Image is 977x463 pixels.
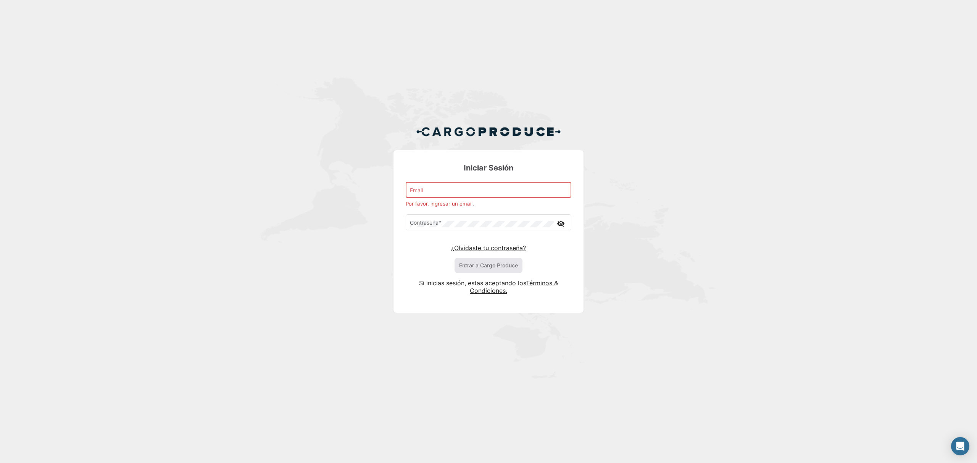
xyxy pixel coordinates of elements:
img: Cargo Produce Logo [416,122,561,141]
span: Si inicias sesión, estas aceptando los [419,279,526,287]
h3: Iniciar Sesión [406,162,571,173]
div: Abrir Intercom Messenger [951,437,969,455]
a: Términos & Condiciones. [470,279,558,294]
mat-icon: visibility_off [556,219,565,228]
a: ¿Olvidaste tu contraseña? [451,244,526,252]
span: Por favor, ingresar un email. [406,201,474,207]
